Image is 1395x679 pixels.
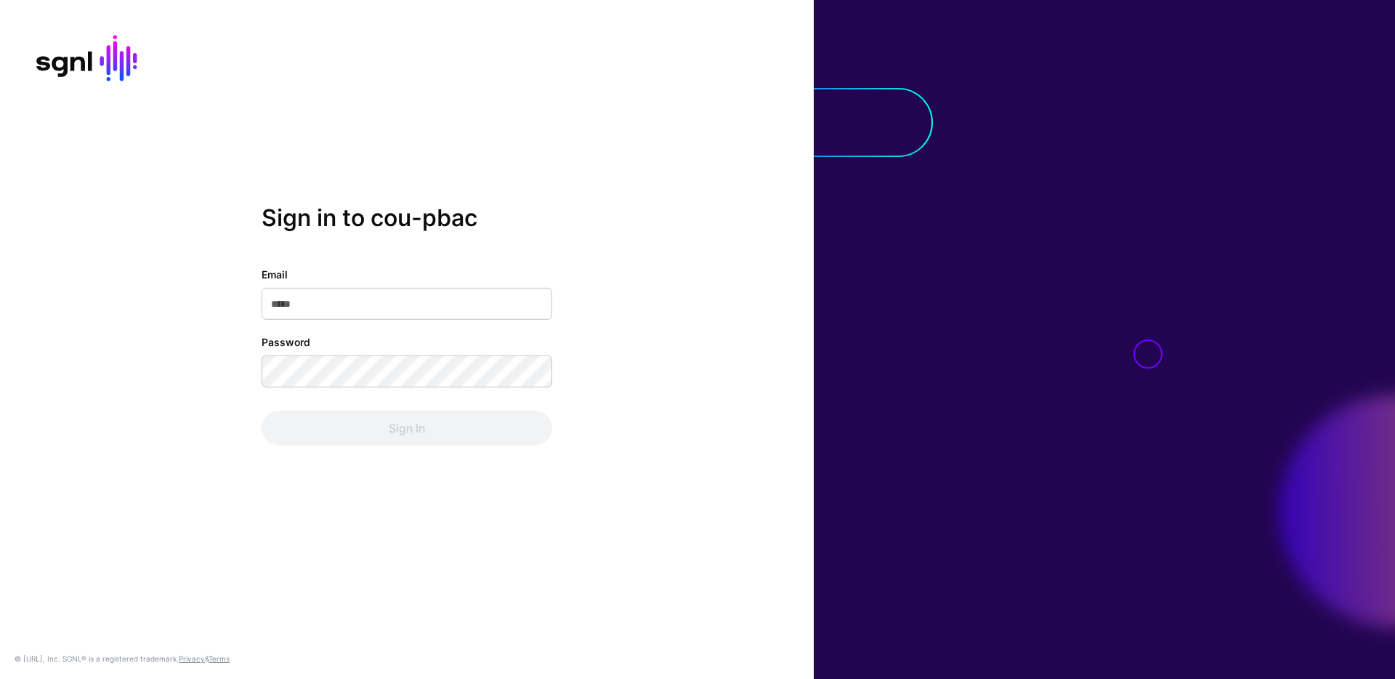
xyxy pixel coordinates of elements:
[209,654,230,663] a: Terms
[262,204,552,232] h2: Sign in to cou-pbac
[179,654,205,663] a: Privacy
[262,267,288,282] label: Email
[262,334,310,350] label: Password
[15,653,230,664] div: © [URL], Inc. SGNL® is a registered trademark. &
